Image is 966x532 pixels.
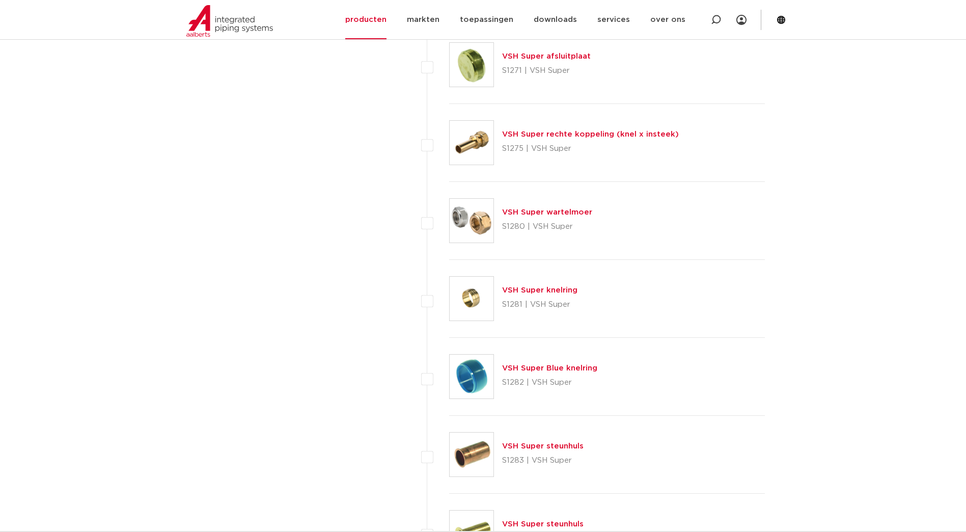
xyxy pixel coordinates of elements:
[450,433,493,476] img: Thumbnail for VSH Super steunhuls
[502,375,597,391] p: S1282 | VSH Super
[502,453,584,469] p: S1283 | VSH Super
[502,286,577,294] a: VSH Super knelring
[502,52,591,60] a: VSH Super afsluitplaat
[502,520,584,528] a: VSH Super steunhuls
[450,277,493,321] img: Thumbnail for VSH Super knelring
[502,442,584,450] a: VSH Super steunhuls
[502,208,592,216] a: VSH Super wartelmoer
[450,121,493,165] img: Thumbnail for VSH Super rechte koppeling (knel x insteek)
[450,43,493,87] img: Thumbnail for VSH Super afsluitplaat
[502,364,597,372] a: VSH Super Blue knelring
[502,63,591,79] p: S1271 | VSH Super
[502,219,592,235] p: S1280 | VSH Super
[502,130,679,138] a: VSH Super rechte koppeling (knel x insteek)
[450,355,493,398] img: Thumbnail for VSH Super Blue knelring
[450,199,493,243] img: Thumbnail for VSH Super wartelmoer
[502,297,577,313] p: S1281 | VSH Super
[502,141,679,157] p: S1275 | VSH Super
